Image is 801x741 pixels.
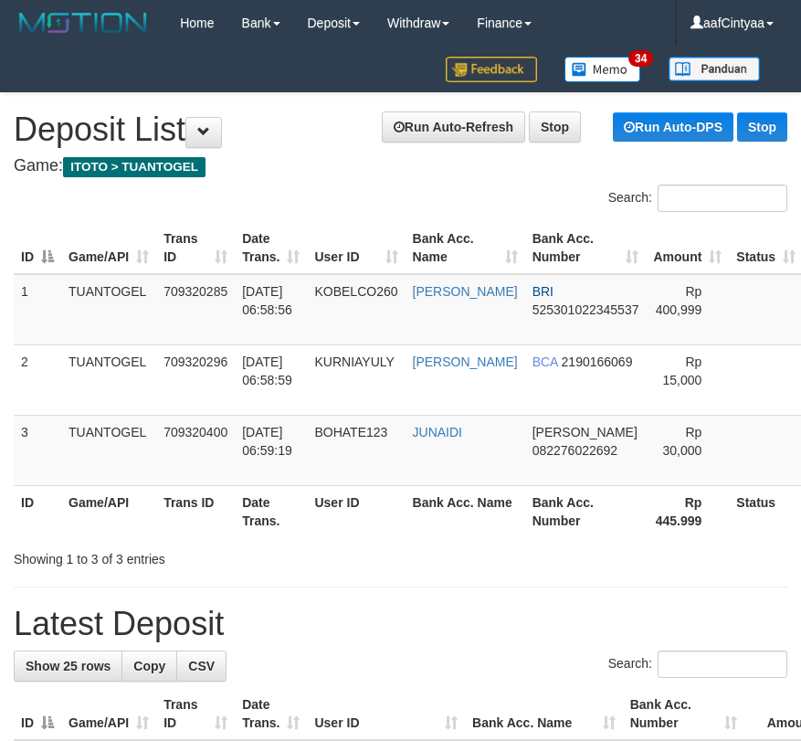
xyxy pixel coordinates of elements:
[314,284,397,299] span: KOBELCO260
[307,222,405,274] th: User ID: activate to sort column ascending
[61,222,156,274] th: Game/API: activate to sort column ascending
[663,355,702,387] span: Rp 15,000
[61,485,156,537] th: Game/API
[14,688,61,740] th: ID: activate to sort column descending
[63,157,206,177] span: ITOTO > TUANTOGEL
[737,112,787,142] a: Stop
[658,185,787,212] input: Search:
[656,284,702,317] span: Rp 400,999
[14,485,61,537] th: ID
[646,222,729,274] th: Amount: activate to sort column ascending
[564,57,641,82] img: Button%20Memo.svg
[623,688,744,740] th: Bank Acc. Number: activate to sort column ascending
[314,355,394,369] span: KURNIAYULY
[156,222,235,274] th: Trans ID: activate to sort column ascending
[14,651,122,682] a: Show 25 rows
[551,46,655,92] a: 34
[163,425,227,439] span: 709320400
[646,485,729,537] th: Rp 445.999
[14,157,787,175] h4: Game:
[608,651,787,678] label: Search:
[14,9,153,37] img: MOTION_logo.png
[532,355,558,369] span: BCA
[14,111,787,148] h1: Deposit List
[61,274,156,345] td: TUANTOGEL
[163,355,227,369] span: 709320296
[242,284,292,317] span: [DATE] 06:58:56
[446,57,537,82] img: Feedback.jpg
[658,651,787,678] input: Search:
[14,222,61,274] th: ID: activate to sort column descending
[14,344,61,415] td: 2
[307,485,405,537] th: User ID
[413,355,518,369] a: [PERSON_NAME]
[525,485,647,537] th: Bank Acc. Number
[133,659,165,673] span: Copy
[242,355,292,387] span: [DATE] 06:58:59
[413,284,518,299] a: [PERSON_NAME]
[307,688,465,740] th: User ID: activate to sort column ascending
[14,606,787,642] h1: Latest Deposit
[314,425,387,439] span: BOHATE123
[529,111,581,143] a: Stop
[413,425,462,439] a: JUNAIDI
[14,274,61,345] td: 1
[156,485,235,537] th: Trans ID
[61,344,156,415] td: TUANTOGEL
[465,688,623,740] th: Bank Acc. Name: activate to sort column ascending
[188,659,215,673] span: CSV
[663,425,702,458] span: Rp 30,000
[532,443,617,458] span: Copy 082276022692 to clipboard
[525,222,647,274] th: Bank Acc. Number: activate to sort column ascending
[61,415,156,485] td: TUANTOGEL
[14,415,61,485] td: 3
[61,688,156,740] th: Game/API: activate to sort column ascending
[532,284,553,299] span: BRI
[163,284,227,299] span: 709320285
[382,111,525,143] a: Run Auto-Refresh
[613,112,733,142] a: Run Auto-DPS
[176,651,227,682] a: CSV
[235,688,307,740] th: Date Trans.: activate to sort column ascending
[235,222,307,274] th: Date Trans.: activate to sort column ascending
[532,425,638,439] span: [PERSON_NAME]
[156,688,235,740] th: Trans ID: activate to sort column ascending
[235,485,307,537] th: Date Trans.
[562,355,633,369] span: Copy 2190166069 to clipboard
[242,425,292,458] span: [DATE] 06:59:19
[121,651,177,682] a: Copy
[406,222,525,274] th: Bank Acc. Name: activate to sort column ascending
[669,57,760,81] img: panduan.png
[14,543,320,568] div: Showing 1 to 3 of 3 entries
[532,302,639,317] span: Copy 525301022345537 to clipboard
[26,659,111,673] span: Show 25 rows
[406,485,525,537] th: Bank Acc. Name
[628,50,653,67] span: 34
[608,185,787,212] label: Search:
